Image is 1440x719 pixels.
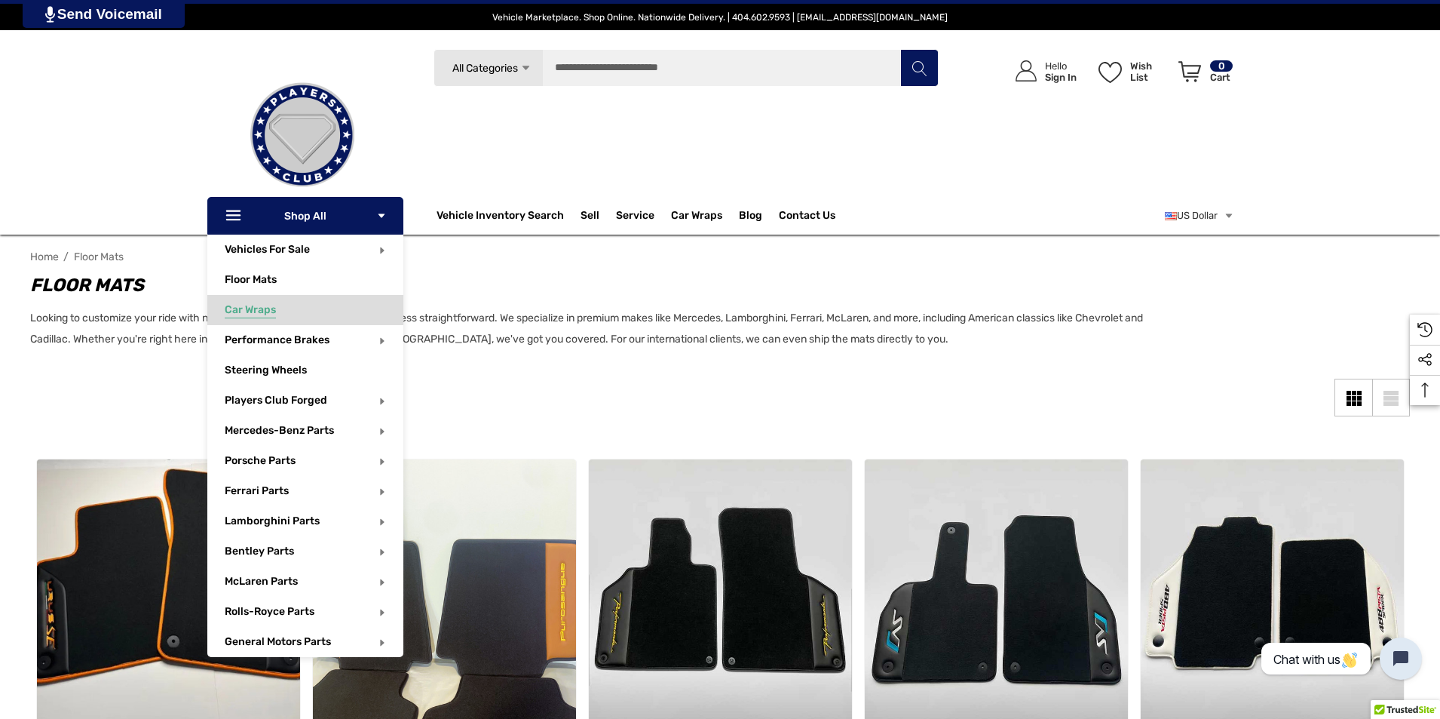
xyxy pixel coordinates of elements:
[225,484,289,497] a: Ferrari Parts
[30,244,1410,270] nav: Breadcrumb
[74,250,124,263] a: Floor Mats
[1410,383,1440,398] svg: Top
[225,635,331,652] span: General Motors Parts
[207,197,403,235] p: Shop All
[225,545,294,558] a: Bentley Parts
[225,394,327,410] span: Players Club Forged
[900,49,938,87] button: Search
[1172,45,1234,104] a: Cart with 0 items
[30,308,1161,350] p: Looking to customize your ride with new floor mats? We make the design process straightforward. W...
[1417,352,1432,367] svg: Social Media
[225,355,403,386] a: Steering Wheels
[225,243,310,256] a: Vehicles For Sale
[225,243,310,260] span: Vehicles For Sale
[225,575,298,591] span: McLaren Parts
[225,515,320,527] a: Lamborghini Parts
[998,45,1084,97] a: Sign in
[1178,61,1201,82] svg: Review Your Cart
[225,454,296,467] a: Porsche Parts
[225,364,307,380] span: Steering Wheels
[437,209,564,226] a: Vehicle Inventory Search
[30,250,59,263] a: Home
[225,424,334,441] span: Mercedes-Benz Parts
[1210,72,1233,83] p: Cart
[225,333,329,346] a: Performance Brakes
[225,635,331,648] a: General Motors Parts
[225,394,327,407] a: Players Club Forged
[1372,379,1410,416] a: List View
[1016,60,1037,81] svg: Icon User Account
[225,303,276,320] span: Car Wraps
[376,210,387,221] svg: Icon Arrow Down
[671,201,739,231] a: Car Wraps
[1210,60,1233,72] p: 0
[225,273,277,290] span: Floor Mats
[1092,45,1172,97] a: Wish List Wish List
[45,6,55,23] img: PjwhLS0gR2VuZXJhdG9yOiBHcmF2aXQuaW8gLS0+PHN2ZyB4bWxucz0iaHR0cDovL3d3dy53My5vcmcvMjAwMC9zdmciIHhtb...
[1045,60,1077,72] p: Hello
[225,265,403,295] a: Floor Mats
[224,207,247,225] svg: Icon Line
[225,484,289,501] span: Ferrari Parts
[1417,322,1432,337] svg: Recently Viewed
[779,209,835,226] a: Contact Us
[225,545,294,561] span: Bentley Parts
[225,424,334,437] a: Mercedes-Benz Parts
[671,209,722,226] span: Car Wraps
[225,454,296,471] span: Porsche Parts
[492,12,948,23] span: Vehicle Marketplace. Shop Online. Nationwide Delivery. | 404.602.9593 | [EMAIL_ADDRESS][DOMAIN_NAME]
[1130,60,1170,83] p: Wish List
[225,295,403,325] a: Car Wraps
[616,209,654,226] a: Service
[1045,72,1077,83] p: Sign In
[434,49,543,87] a: All Categories Icon Arrow Down Icon Arrow Up
[1334,379,1372,416] a: Grid View
[452,62,517,75] span: All Categories
[739,209,762,226] a: Blog
[1098,62,1122,83] svg: Wish List
[1165,201,1234,231] a: USD
[225,605,314,618] a: Rolls-Royce Parts
[30,272,1161,299] h1: Floor Mats
[225,515,320,531] span: Lamborghini Parts
[520,63,532,74] svg: Icon Arrow Down
[225,605,314,622] span: Rolls-Royce Parts
[225,575,298,588] a: McLaren Parts
[225,333,329,350] span: Performance Brakes
[227,60,378,210] img: Players Club | Cars For Sale
[581,209,599,226] span: Sell
[581,201,616,231] a: Sell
